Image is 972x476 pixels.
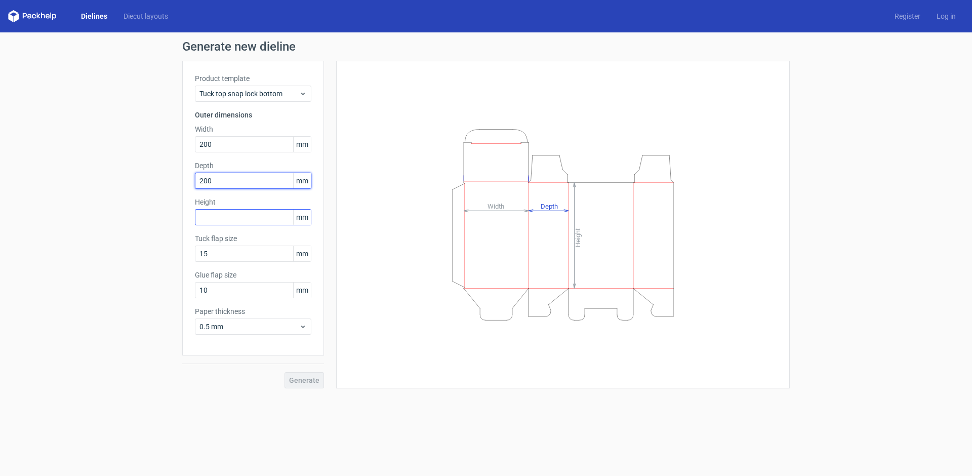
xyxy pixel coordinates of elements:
[199,322,299,332] span: 0.5 mm
[574,228,582,247] tspan: Height
[195,233,311,244] label: Tuck flap size
[199,89,299,99] span: Tuck top snap lock bottom
[195,73,311,84] label: Product template
[488,202,504,210] tspan: Width
[73,11,115,21] a: Dielines
[115,11,176,21] a: Diecut layouts
[195,110,311,120] h3: Outer dimensions
[195,161,311,171] label: Depth
[195,124,311,134] label: Width
[886,11,928,21] a: Register
[195,197,311,207] label: Height
[541,202,558,210] tspan: Depth
[293,173,311,188] span: mm
[182,41,790,53] h1: Generate new dieline
[293,137,311,152] span: mm
[293,283,311,298] span: mm
[195,270,311,280] label: Glue flap size
[293,210,311,225] span: mm
[928,11,964,21] a: Log in
[293,246,311,261] span: mm
[195,306,311,316] label: Paper thickness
